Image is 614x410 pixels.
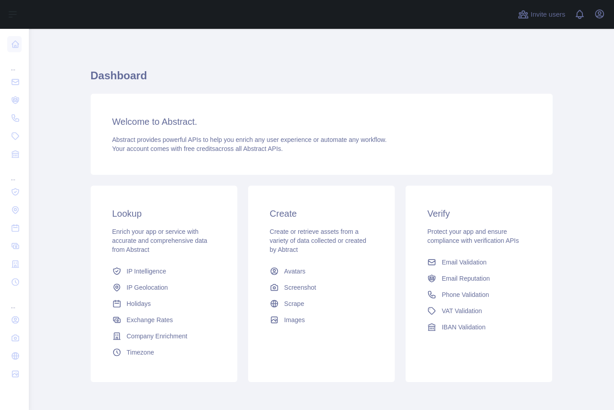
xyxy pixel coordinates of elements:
[442,290,489,299] span: Phone Validation
[424,287,534,303] a: Phone Validation
[284,267,305,276] span: Avatars
[127,299,151,308] span: Holidays
[442,323,485,332] span: IBAN Validation
[112,136,387,143] span: Abstract provides powerful APIs to help you enrich any user experience or automate any workflow.
[266,296,377,312] a: Scrape
[7,292,22,310] div: ...
[112,115,531,128] h3: Welcome to Abstract.
[109,344,219,360] a: Timezone
[270,207,373,220] h3: Create
[424,319,534,335] a: IBAN Validation
[284,283,316,292] span: Screenshot
[531,9,565,20] span: Invite users
[284,299,304,308] span: Scrape
[91,68,553,90] h1: Dashboard
[424,254,534,270] a: Email Validation
[442,274,490,283] span: Email Reputation
[127,283,168,292] span: IP Geolocation
[270,228,366,253] span: Create or retrieve assets from a variety of data collected or created by Abtract
[427,228,519,244] span: Protect your app and ensure compliance with verification APIs
[184,145,215,152] span: free credits
[127,348,154,357] span: Timezone
[427,207,531,220] h3: Verify
[112,207,216,220] h3: Lookup
[516,7,567,22] button: Invite users
[266,312,377,328] a: Images
[7,164,22,182] div: ...
[266,279,377,296] a: Screenshot
[109,263,219,279] a: IP Intelligence
[112,228,208,253] span: Enrich your app or service with accurate and comprehensive data from Abstract
[284,315,305,324] span: Images
[109,328,219,344] a: Company Enrichment
[424,303,534,319] a: VAT Validation
[127,315,173,324] span: Exchange Rates
[424,270,534,287] a: Email Reputation
[109,312,219,328] a: Exchange Rates
[109,296,219,312] a: Holidays
[7,54,22,72] div: ...
[266,263,377,279] a: Avatars
[127,267,166,276] span: IP Intelligence
[442,258,486,267] span: Email Validation
[127,332,188,341] span: Company Enrichment
[109,279,219,296] a: IP Geolocation
[112,145,283,152] span: Your account comes with across all Abstract APIs.
[442,306,482,315] span: VAT Validation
